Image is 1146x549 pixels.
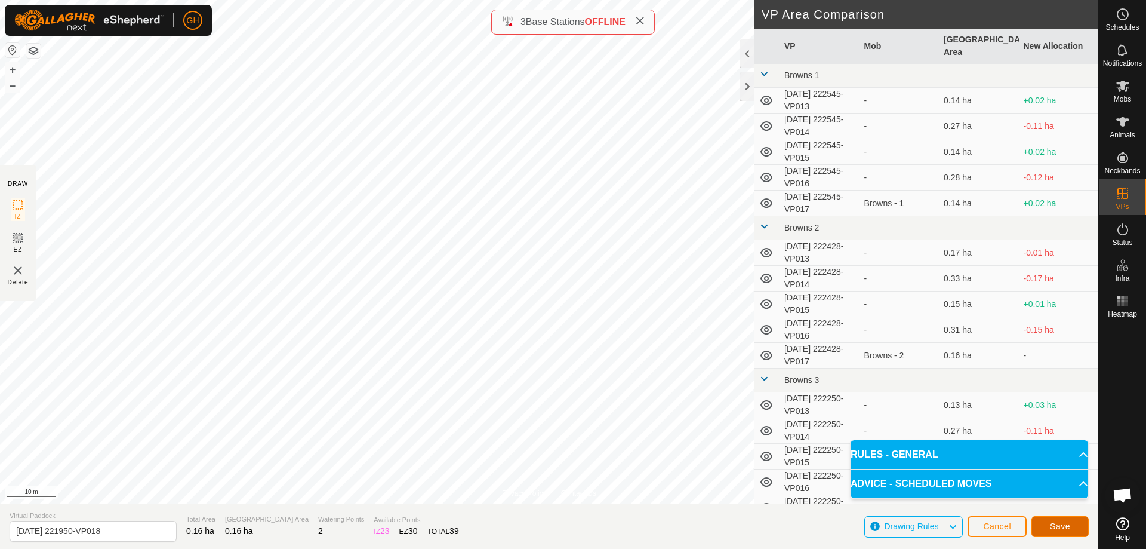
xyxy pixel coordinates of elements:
span: 30 [408,526,418,536]
td: 0.27 ha [939,114,1019,139]
div: Browns - 2 [864,349,935,362]
td: 0.14 ha [939,139,1019,165]
h2: VP Area Comparison [762,7,1098,22]
button: Reset Map [5,43,20,57]
td: [DATE] 222250-VP016 [780,470,860,495]
div: - [864,425,935,437]
td: [DATE] 222428-VP013 [780,240,860,266]
td: -0.11 ha [1019,418,1099,444]
td: 0.16 ha [939,343,1019,369]
td: -0.01 ha [1019,240,1099,266]
span: Schedules [1105,24,1139,31]
div: - [864,324,935,336]
th: VP [780,29,860,64]
th: New Allocation [1019,29,1099,64]
div: EZ [399,525,418,538]
span: 23 [380,526,390,536]
td: 0.13 ha [939,392,1019,418]
td: [DATE] 222545-VP013 [780,88,860,114]
span: 0.16 ha [225,526,253,536]
div: IZ [374,525,389,538]
td: 0.33 ha [939,266,1019,292]
div: - [864,94,935,107]
span: Delete [8,278,29,287]
span: Mobs [1114,96,1131,103]
div: - [864,171,935,184]
td: -0.12 ha [1019,165,1099,191]
span: Total Area [186,514,215,525]
td: [DATE] 222250-VP017 [780,495,860,521]
div: DRAW [8,179,28,188]
div: - [864,146,935,158]
span: 39 [449,526,459,536]
div: Browns - 1 [864,197,935,210]
img: Gallagher Logo [14,10,164,31]
td: +0.02 ha [1019,88,1099,114]
div: - [864,120,935,133]
span: Help [1115,534,1130,541]
p-accordion-header: RULES - GENERAL [851,440,1088,469]
a: Help [1099,513,1146,546]
td: [DATE] 222428-VP015 [780,292,860,317]
td: 0.14 ha [939,191,1019,216]
td: 0.28 ha [939,165,1019,191]
td: 0.15 ha [939,292,1019,317]
td: +0.02 ha [1019,139,1099,165]
button: Cancel [968,516,1027,537]
span: Virtual Paddock [10,511,177,521]
td: [DATE] 222250-VP013 [780,392,860,418]
span: Infra [1115,275,1129,282]
td: [DATE] 222545-VP017 [780,191,860,216]
span: Browns 3 [784,375,819,385]
span: Cancel [983,522,1011,531]
div: - [864,272,935,285]
div: - [864,399,935,412]
span: Available Points [374,515,458,525]
span: Save [1050,522,1070,531]
div: - [864,247,935,259]
div: Browns - 3 [864,502,935,514]
td: [DATE] 222545-VP016 [780,165,860,191]
button: Map Layers [26,44,41,58]
span: [GEOGRAPHIC_DATA] Area [225,514,309,525]
span: Drawing Rules [884,522,938,531]
div: Open chat [1105,477,1141,513]
span: 0.16 ha [186,526,214,536]
span: GH [187,14,199,27]
a: Contact Us [561,488,596,499]
td: -0.11 ha [1019,114,1099,139]
span: Animals [1110,131,1135,139]
td: [DATE] 222250-VP014 [780,418,860,444]
span: Heatmap [1108,311,1137,318]
span: Browns 2 [784,223,819,232]
span: Status [1112,239,1132,246]
button: Save [1031,516,1089,537]
span: Neckbands [1104,167,1140,174]
td: [DATE] 222428-VP014 [780,266,860,292]
td: [DATE] 222545-VP014 [780,114,860,139]
div: - [864,298,935,311]
span: Watering Points [318,514,364,525]
span: Base Stations [526,17,585,27]
span: EZ [14,245,23,254]
td: [DATE] 222428-VP017 [780,343,860,369]
span: Notifications [1103,60,1142,67]
div: TOTAL [427,525,459,538]
th: [GEOGRAPHIC_DATA] Area [939,29,1019,64]
span: 2 [318,526,323,536]
td: +0.03 ha [1019,392,1099,418]
span: OFFLINE [585,17,626,27]
span: RULES - GENERAL [851,447,938,462]
td: +0.02 ha [1019,191,1099,216]
td: 0.17 ha [939,240,1019,266]
span: 3 [520,17,526,27]
td: - [1019,343,1099,369]
td: [DATE] 222545-VP015 [780,139,860,165]
span: IZ [15,212,21,221]
td: 0.27 ha [939,418,1019,444]
span: VPs [1116,203,1129,210]
td: [DATE] 222428-VP016 [780,317,860,343]
td: 0.31 ha [939,317,1019,343]
span: Browns 1 [784,70,819,80]
a: Privacy Policy [502,488,547,499]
